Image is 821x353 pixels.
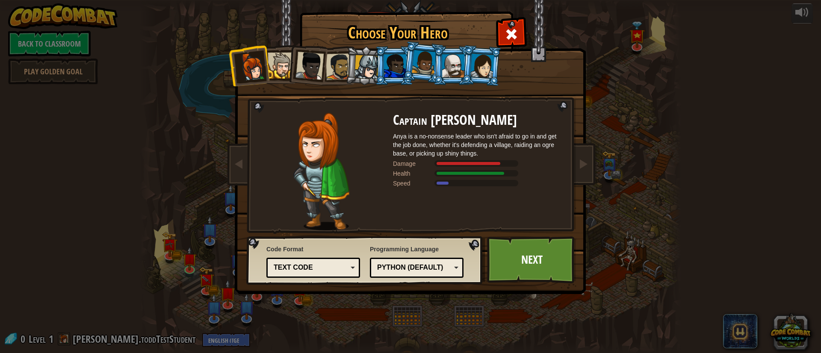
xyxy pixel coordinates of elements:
div: Text code [274,263,348,273]
li: Sir Tharin Thunderfist [259,45,297,84]
span: Code Format [266,245,360,253]
a: Next [487,236,576,283]
div: Damage [393,159,436,168]
li: Lady Ida Justheart [286,43,328,85]
li: Gordon the Stalwart [375,46,413,85]
li: Okar Stompfoot [433,46,472,85]
div: Moves at 6 meters per second. [393,179,564,188]
div: Python (Default) [377,263,451,273]
li: Captain Anya Weston [228,44,270,86]
img: captain-pose.png [293,113,349,230]
li: Hattori Hanzō [345,45,386,86]
li: Illia Shieldsmith [461,45,502,86]
span: Programming Language [370,245,464,253]
div: Deals 120% of listed Warrior weapon damage. [393,159,564,168]
div: Health [393,169,436,178]
div: Anya is a no-nonsense leader who isn't afraid to go in and get the job done, whether it's defendi... [393,132,564,158]
img: language-selector-background.png [246,236,485,285]
div: Gains 140% of listed Warrior armor health. [393,169,564,178]
div: Speed [393,179,436,188]
h2: Captain [PERSON_NAME] [393,113,564,128]
h1: Choose Your Hero [301,24,494,42]
li: Arryn Stonewall [402,41,444,84]
li: Alejandro the Duelist [316,46,356,85]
